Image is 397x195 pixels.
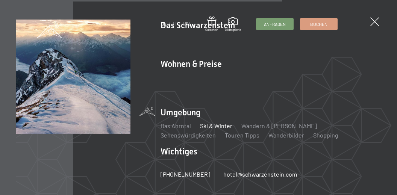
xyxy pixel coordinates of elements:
a: Anfragen [256,18,293,30]
a: Bildergalerie [225,17,241,32]
a: IT [173,21,177,27]
a: Touren Tipps [225,132,259,139]
a: Wandern & [PERSON_NAME] [241,122,317,129]
a: DE [161,21,167,27]
a: Buchen [300,18,337,30]
a: hotel@schwarzenstein.com [223,170,297,178]
a: Gutschein [205,17,218,32]
span: Anfragen [264,21,286,27]
a: Ski & Winter [200,122,232,129]
a: Sehenswürdigkeiten [161,132,216,139]
a: EN [183,21,190,27]
a: Shopping [313,132,338,139]
a: Wanderbilder [268,132,304,139]
span: Buchen [310,21,327,27]
span: [PHONE_NUMBER] [161,171,210,178]
span: Gutschein [205,28,218,32]
a: Das Ahrntal [161,122,191,129]
span: Bildergalerie [225,28,241,32]
a: [PHONE_NUMBER] [161,170,210,178]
